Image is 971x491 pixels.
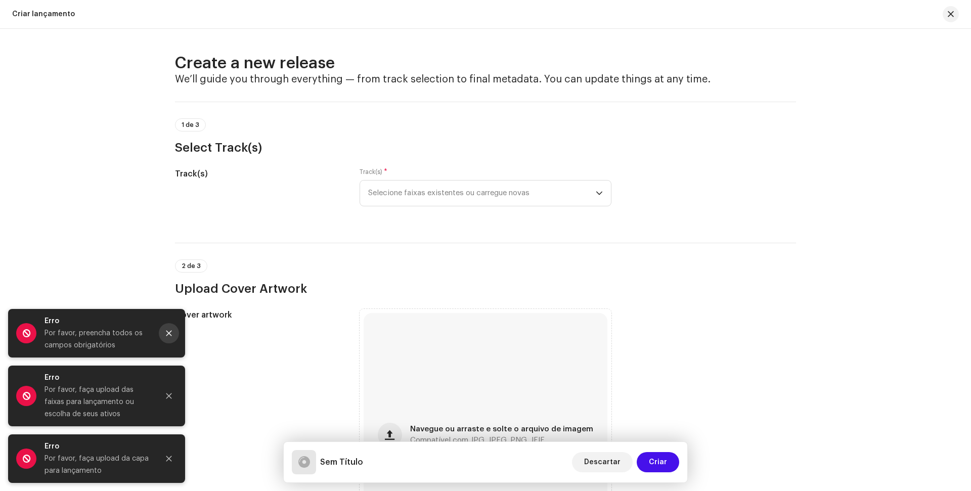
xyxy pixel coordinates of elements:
[175,281,796,297] h3: Upload Cover Artwork
[596,181,603,206] div: dropdown trigger
[182,263,201,269] span: 2 de 3
[159,386,179,406] button: Close
[410,426,593,433] span: Navegue ou arraste e solte o arquivo de imagem
[175,140,796,156] h3: Select Track(s)
[320,456,363,468] h5: Sem Título
[175,53,796,73] h2: Create a new release
[159,449,179,469] button: Close
[175,168,343,180] h5: Track(s)
[182,122,199,128] span: 1 de 3
[368,181,596,206] span: Selecione faixas existentes ou carregue novas
[175,73,796,85] h4: We’ll guide you through everything — from track selection to final metadata. You can update thing...
[637,452,679,472] button: Criar
[175,309,343,321] h5: Cover artwork
[159,323,179,343] button: Close
[45,453,151,477] div: Por favor, faça upload da capa para lançamento
[584,452,621,472] span: Descartar
[45,315,151,327] div: Erro
[410,437,546,444] span: Compatível com JPG, JPEG, PNG, JFIF.
[45,372,151,384] div: Erro
[45,440,151,453] div: Erro
[45,327,151,351] div: Por favor, preencha todos os campos obrigatórios
[649,452,667,472] span: Criar
[572,452,633,472] button: Descartar
[45,384,151,420] div: Por favor, faça upload das faixas para lançamento ou escolha de seus ativos
[360,168,387,176] label: Track(s)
